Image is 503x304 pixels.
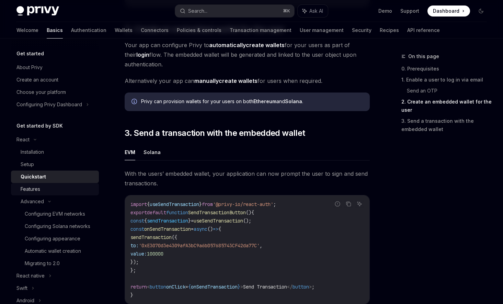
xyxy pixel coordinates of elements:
[21,197,44,206] div: Advanced
[283,8,290,14] span: ⌘ K
[188,284,191,290] span: {
[130,259,139,265] span: });
[141,22,169,39] a: Connectors
[213,226,218,232] span: =>
[309,284,312,290] span: >
[476,6,487,17] button: Toggle dark mode
[344,199,353,208] button: Copy the contents from the code block
[401,63,492,74] a: 0. Prerequisites
[147,251,163,257] span: 100000
[11,171,99,183] a: Quickstart
[11,61,99,74] a: About Privy
[380,22,399,39] a: Recipes
[218,226,221,232] span: {
[246,209,251,216] span: ()
[125,144,135,160] button: EVM
[144,218,147,224] span: {
[251,209,254,216] span: {
[16,22,38,39] a: Welcome
[25,235,80,243] div: Configuring appearance
[132,99,138,106] svg: Info
[139,242,260,249] span: '0xE3070d3e4309afA3bC9a6b057685743CF42da77C'
[16,284,27,292] div: Swift
[147,284,150,290] span: <
[273,201,276,207] span: ;
[253,98,276,104] strong: Ethereum
[136,51,149,58] strong: login
[144,144,161,160] button: Solana
[141,98,363,106] div: Privy can provision wallets for your users on both and .
[207,226,213,232] span: ()
[16,50,44,58] h5: Get started
[130,234,172,240] span: sendTransaction
[130,218,144,224] span: const
[11,208,99,220] a: Configuring EVM networks
[25,247,81,255] div: Automatic wallet creation
[191,284,238,290] span: onSendTransaction
[260,242,262,249] span: ,
[352,22,371,39] a: Security
[230,22,291,39] a: Transaction management
[166,209,188,216] span: function
[243,284,287,290] span: Send Transaction
[209,42,285,49] a: automaticallycreate wallets
[25,210,85,218] div: Configuring EVM networks
[125,40,370,69] span: Your app can configure Privy to for your users as part of their flow. The embedded wallet will be...
[378,8,392,14] a: Demo
[16,272,45,280] div: React native
[130,226,144,232] span: const
[11,183,99,195] a: Features
[130,242,139,249] span: to:
[16,100,82,109] div: Configuring Privy Dashboard
[333,199,342,208] button: Report incorrect code
[147,201,150,207] span: {
[11,146,99,158] a: Installation
[130,209,147,216] span: export
[199,201,202,207] span: }
[47,22,63,39] a: Basics
[188,7,207,15] div: Search...
[285,98,302,104] strong: Solana
[191,218,194,224] span: =
[287,284,293,290] span: </
[188,209,246,216] span: SendTransactionButton
[130,251,147,257] span: value:
[401,74,492,85] a: 1. Enable a user to log in via email
[150,284,166,290] span: button
[309,8,323,14] span: Ask AI
[188,218,191,224] span: }
[298,5,328,17] button: Ask AI
[355,199,364,208] button: Ask AI
[11,74,99,86] a: Create an account
[166,284,185,290] span: onClick
[243,218,251,224] span: ();
[238,284,240,290] span: }
[150,201,199,207] span: useSendTransaction
[175,5,295,17] button: Search...⌘K
[300,22,344,39] a: User management
[194,226,207,232] span: async
[144,226,191,232] span: onSendTransaction
[125,169,370,188] span: With the users’ embedded wallet, your application can now prompt the user to sign and send transa...
[125,76,370,86] span: Alternatively your app can for users when required.
[11,257,99,270] a: Migrating to 2.0
[407,85,492,96] a: Send an OTP
[16,122,63,130] h5: Get started by SDK
[191,226,194,232] span: =
[194,77,219,84] strong: manually
[130,292,133,298] span: }
[16,135,30,144] div: React
[115,22,133,39] a: Wallets
[194,77,258,85] a: manuallycreate wallets
[21,148,44,156] div: Installation
[11,220,99,232] a: Configuring Solana networks
[147,218,188,224] span: sendTransaction
[130,201,147,207] span: import
[25,222,90,230] div: Configuring Solana networks
[213,201,273,207] span: '@privy-io/react-auth'
[147,209,166,216] span: default
[125,128,305,139] span: 3. Send a transaction with the embedded wallet
[177,22,221,39] a: Policies & controls
[11,245,99,257] a: Automatic wallet creation
[408,52,439,61] span: On this page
